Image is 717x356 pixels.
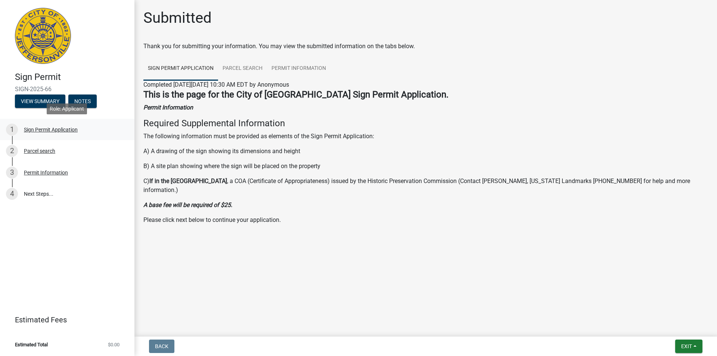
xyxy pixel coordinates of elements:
[24,170,68,175] div: Permit Information
[149,177,227,185] strong: If in the [GEOGRAPHIC_DATA]
[155,343,168,349] span: Back
[675,340,702,353] button: Exit
[143,89,448,100] strong: This is the page for the City of [GEOGRAPHIC_DATA] Sign Permit Application.
[143,57,218,81] a: Sign Permit Application
[15,95,65,108] button: View Summary
[108,342,119,347] span: $0.00
[143,81,289,88] span: Completed [DATE][DATE] 10:30 AM EDT by Anonymous
[15,342,48,347] span: Estimated Total
[681,343,692,349] span: Exit
[24,127,78,132] div: Sign Permit Application
[15,8,71,64] img: City of Jeffersonville, Indiana
[149,340,174,353] button: Back
[143,104,193,111] strong: Permit Information
[218,57,267,81] a: Parcel search
[15,99,65,105] wm-modal-confirm: Summary
[47,103,87,114] div: Role: Applicant
[6,124,18,136] div: 1
[143,9,212,27] h1: Submitted
[143,201,232,208] strong: A base fee will be required of $25.
[15,72,128,83] h4: Sign Permit
[143,216,708,225] p: Please click next below to continue your application.
[68,95,97,108] button: Notes
[267,57,330,81] a: Permit Information
[6,145,18,157] div: 2
[143,118,708,129] h4: Required Supplemental Information
[68,99,97,105] wm-modal-confirm: Notes
[6,188,18,200] div: 4
[15,86,119,93] span: SIGN-2025-66
[6,167,18,179] div: 3
[143,177,708,195] p: C) , a COA (Certificate of Appropriateness) issued by the Historic Preservation Commission (Conta...
[143,42,708,51] div: Thank you for submitting your information. You may view the submitted information on the tabs below.
[143,162,708,171] p: B) A site plan showing where the sign will be placed on the property
[143,132,708,141] p: The following information must be provided as elements of the Sign Permit Application:
[24,148,55,154] div: Parcel search
[143,147,708,156] p: A) A drawing of the sign showing its dimensions and height
[6,312,122,327] a: Estimated Fees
